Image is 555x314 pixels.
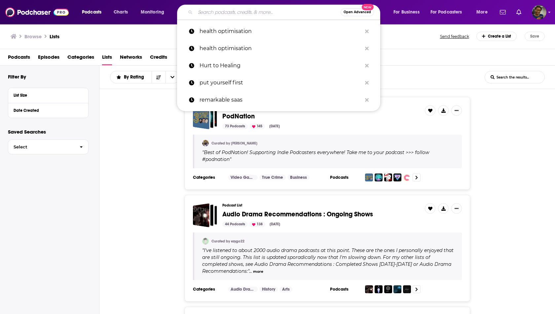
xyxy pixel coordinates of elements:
a: Categories [67,52,94,65]
span: " " [202,247,454,274]
button: more [253,269,263,274]
div: [DATE] [267,221,283,227]
div: Search podcasts, credits, & more... [183,5,387,20]
button: Show More Button [451,105,462,116]
button: Open AdvancedNew [341,8,374,16]
span: Charts [114,8,128,17]
a: Credits [150,52,167,65]
h3: Categories [193,175,223,180]
span: " " [202,149,429,162]
span: Podcasts [82,8,101,17]
img: The Pasithea Powder [375,285,383,293]
div: 44 Podcasts [222,221,248,227]
span: PodNation [222,112,255,120]
div: Create a List [476,32,517,41]
img: User Profile [532,5,546,19]
span: Best of PodNation! Supporting Indie Podcasters everywhere! Take me to your podcast >>> follow #po... [202,149,429,162]
span: Monitoring [141,8,164,17]
button: Show profile menu [532,5,546,19]
p: Saved Searches [8,129,89,135]
button: open menu [426,7,472,17]
a: Charts [109,7,132,17]
a: True Crime [259,175,286,180]
img: The Silt Verses [384,285,392,293]
img: Super Media Bros Podcast [393,173,401,181]
a: Episodes [38,52,59,65]
button: open menu [389,7,428,17]
span: For Business [393,8,420,17]
a: Audio Drama Recommendations : Ongoing Shows [222,211,373,218]
span: Logged in as sabrinajohnson [532,5,546,19]
h2: Filter By [8,74,26,80]
h3: Browse [24,33,42,40]
span: By Rating [124,75,146,79]
button: open menu [472,7,496,17]
h1: Lists [50,33,59,40]
span: I've listened to about 2000 audio drama podcasts at this point. These are the ones I personally e... [202,247,454,274]
a: Arts [279,287,292,292]
a: Show notifications dropdown [497,7,508,18]
a: Show notifications dropdown [514,7,524,18]
img: Alex3HL [202,140,209,146]
a: Audio Drama [228,287,258,292]
button: Date Created [14,106,83,114]
span: Podcasts [8,52,30,65]
a: PodNation [222,113,255,120]
button: open menu [166,71,179,83]
a: Curated by [PERSON_NAME] [211,141,257,145]
img: ezygo22 [202,238,209,244]
img: Podchaser - Follow, Share and Rate Podcasts [5,6,69,18]
span: ... [249,268,252,274]
span: New [362,4,374,10]
input: Search podcasts, credits, & more... [195,7,341,17]
span: Audio Drama Recommendations : Ongoing Shows [222,210,373,218]
a: Networks [120,52,142,65]
span: Lists [102,52,112,65]
span: Open Advanced [344,11,371,14]
button: open menu [136,7,173,17]
span: Select [8,145,74,149]
img: Edict Zero - FIS [365,285,373,293]
img: Cold Callers Comedy [375,173,383,181]
img: Malevolent [403,285,411,293]
a: History [259,287,278,292]
a: health optimisation [177,40,380,57]
h3: Podcasts [330,175,360,180]
div: [DATE] [267,123,282,129]
button: open menu [77,7,110,17]
button: Save [525,32,545,41]
img: 3 Hours Later [365,173,373,181]
a: health optimisation [177,23,380,40]
div: 73 Podcasts [222,123,248,129]
button: Select [8,140,89,154]
img: Cage's Kiss: The Nicolas Cage Podcast [384,173,392,181]
p: health optimisation [200,40,362,57]
button: open menu [110,75,152,79]
div: 145 [249,123,265,129]
div: Date Created [14,108,79,113]
span: For Podcasters [430,8,462,17]
h3: Categories [193,287,223,292]
img: DERELICT [393,285,401,293]
p: remarkable saas [200,91,362,109]
a: PodNation [193,105,217,129]
img: Eat Crime [403,173,411,181]
a: Video Games [228,175,258,180]
a: Business [287,175,310,180]
h3: Podcasts [330,287,360,292]
button: Show More Button [451,203,462,214]
div: 138 [249,221,265,227]
a: Curated by ezygo22 [211,239,244,243]
button: List Size [14,91,83,99]
p: put yourself first [200,74,362,91]
button: Sort Direction [152,71,166,83]
a: Hurt to Healing [177,57,380,74]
